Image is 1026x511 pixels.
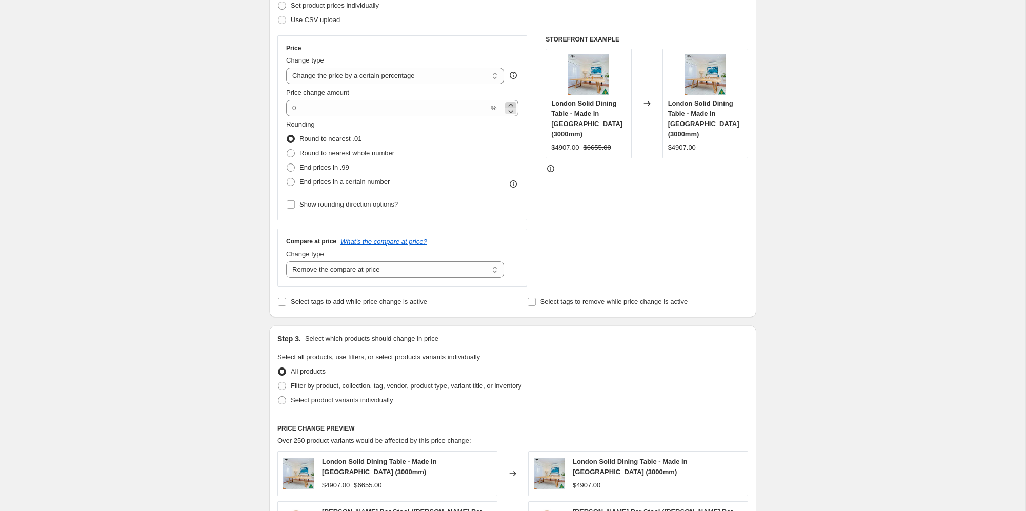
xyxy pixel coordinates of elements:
span: All products [291,367,326,375]
span: Select tags to add while price change is active [291,298,427,305]
span: London Solid Dining Table - Made in [GEOGRAPHIC_DATA] (3000mm) [668,99,739,138]
span: Filter by product, collection, tag, vendor, product type, variant title, or inventory [291,382,521,390]
img: Logo_webressquareno-logo-dec-highres-046_80x.jpg [568,54,609,95]
div: $4907.00 [668,142,696,153]
input: -15 [286,100,489,116]
h3: Compare at price [286,237,336,246]
span: Select all products, use filters, or select products variants individually [277,353,480,361]
h6: PRICE CHANGE PREVIEW [277,424,748,433]
img: Logo_webressquareno-logo-dec-highres-046_80x.jpg [283,458,314,489]
span: Over 250 product variants would be affected by this price change: [277,437,471,444]
span: Select tags to remove while price change is active [540,298,688,305]
span: Use CSV upload [291,16,340,24]
div: $4907.00 [322,480,350,490]
p: Select which products should change in price [305,334,438,344]
h3: Price [286,44,301,52]
button: What's the compare at price? [340,238,427,246]
img: Logo_webressquareno-logo-dec-highres-046_80x.jpg [685,54,726,95]
span: Set product prices individually [291,2,379,9]
span: London Solid Dining Table - Made in [GEOGRAPHIC_DATA] (3000mm) [573,458,688,476]
span: London Solid Dining Table - Made in [GEOGRAPHIC_DATA] (3000mm) [551,99,622,138]
div: $4907.00 [573,480,600,490]
span: % [491,104,497,112]
h2: Step 3. [277,334,301,344]
span: London Solid Dining Table - Made in [GEOGRAPHIC_DATA] (3000mm) [322,458,437,476]
span: Show rounding direction options? [299,200,398,208]
span: Round to nearest .01 [299,135,361,142]
span: Select product variants individually [291,396,393,404]
span: Price change amount [286,89,349,96]
div: help [508,70,518,80]
span: Change type [286,250,324,258]
span: End prices in .99 [299,163,349,171]
span: End prices in a certain number [299,178,390,186]
h6: STOREFRONT EXAMPLE [546,35,748,44]
span: Rounding [286,120,315,128]
div: $4907.00 [551,142,579,153]
span: Round to nearest whole number [299,149,394,157]
img: Logo_webressquareno-logo-dec-highres-046_80x.jpg [534,458,565,489]
span: Change type [286,56,324,64]
strike: $6655.00 [584,142,611,153]
strike: $6655.00 [354,480,381,490]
